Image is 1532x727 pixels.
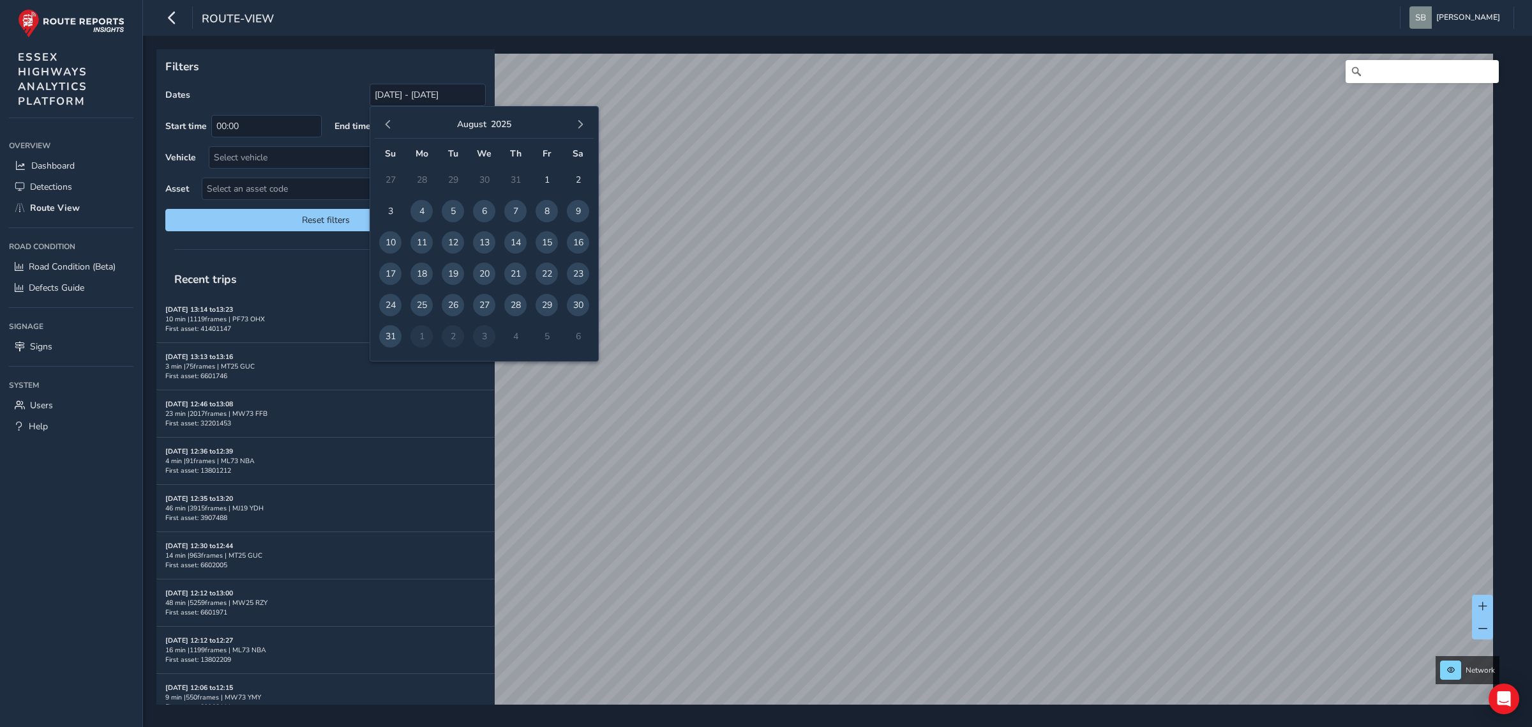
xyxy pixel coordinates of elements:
[457,118,486,130] button: August
[504,200,527,222] span: 7
[18,50,87,109] span: ESSEX HIGHWAYS ANALYTICS PLATFORM
[31,160,75,172] span: Dashboard
[543,148,551,160] span: Fr
[510,148,522,160] span: Th
[165,541,233,551] strong: [DATE] 12:30 to 12:44
[165,693,486,702] div: 9 min | 550 frames | MW73 YMY
[473,294,495,316] span: 27
[1346,60,1499,83] input: Search
[165,183,189,195] label: Asset
[165,324,231,333] span: First asset: 41401147
[442,231,464,254] span: 12
[165,371,227,381] span: First asset: 6601746
[9,237,133,256] div: Road Condition
[165,352,233,362] strong: [DATE] 13:13 to 13:16
[410,294,433,316] span: 25
[165,494,233,503] strong: [DATE] 12:35 to 13:20
[504,294,527,316] span: 28
[29,282,84,294] span: Defects Guide
[473,263,495,285] span: 20
[165,608,227,617] span: First asset: 6601971
[202,11,274,29] span: route-view
[165,362,486,371] div: 3 min | 75 frames | MT25 GUC
[536,200,558,222] span: 8
[442,263,464,285] span: 19
[416,148,428,160] span: Mo
[410,200,433,222] span: 4
[165,551,486,560] div: 14 min | 963 frames | MT25 GUC
[29,420,48,432] span: Help
[504,263,527,285] span: 21
[18,9,124,38] img: rr logo
[1436,6,1500,29] span: [PERSON_NAME]
[165,560,227,570] span: First asset: 6602005
[30,399,53,411] span: Users
[567,294,589,316] span: 30
[165,151,196,164] label: Vehicle
[379,231,402,254] span: 10
[161,54,1493,720] canvas: Map
[442,294,464,316] span: 26
[165,447,233,456] strong: [DATE] 12:36 to 12:39
[385,148,396,160] span: Su
[165,683,233,693] strong: [DATE] 12:06 to 12:15
[1466,665,1495,675] span: Network
[536,263,558,285] span: 22
[30,341,52,353] span: Signs
[334,120,371,132] label: End time
[165,409,486,418] div: 23 min | 2017 frames | MW73 FFB
[165,588,233,598] strong: [DATE] 12:12 to 13:00
[175,214,476,226] span: Reset filters
[1489,684,1519,714] div: Open Intercom Messenger
[165,89,190,101] label: Dates
[165,655,231,664] span: First asset: 13802209
[448,148,458,160] span: Tu
[165,598,486,608] div: 48 min | 5259 frames | MW25 RZY
[9,256,133,277] a: Road Condition (Beta)
[410,263,433,285] span: 18
[9,336,133,357] a: Signs
[165,120,207,132] label: Start time
[165,456,486,466] div: 4 min | 91 frames | ML73 NBA
[536,169,558,191] span: 1
[491,118,511,130] button: 2025
[9,155,133,176] a: Dashboard
[567,263,589,285] span: 23
[1409,6,1505,29] button: [PERSON_NAME]
[1409,6,1432,29] img: diamond-layout
[9,395,133,416] a: Users
[30,181,72,193] span: Detections
[9,317,133,336] div: Signage
[165,513,227,523] span: First asset: 3907488
[9,197,133,218] a: Route View
[9,376,133,395] div: System
[379,263,402,285] span: 17
[504,231,527,254] span: 14
[165,305,233,314] strong: [DATE] 13:14 to 13:23
[9,136,133,155] div: Overview
[477,148,492,160] span: We
[536,231,558,254] span: 15
[165,58,486,75] p: Filters
[9,416,133,437] a: Help
[209,147,464,168] div: Select vehicle
[379,294,402,316] span: 24
[165,636,233,645] strong: [DATE] 12:12 to 12:27
[165,702,231,712] span: First asset: 39902111
[567,231,589,254] span: 16
[165,209,486,231] button: Reset filters
[442,200,464,222] span: 5
[165,399,233,409] strong: [DATE] 12:46 to 13:08
[165,645,486,655] div: 16 min | 1199 frames | ML73 NBA
[165,314,486,324] div: 10 min | 1119 frames | PF73 OHX
[573,148,583,160] span: Sa
[567,169,589,191] span: 2
[9,176,133,197] a: Detections
[536,294,558,316] span: 29
[473,200,495,222] span: 6
[165,418,231,428] span: First asset: 32201453
[9,277,133,298] a: Defects Guide
[29,261,116,273] span: Road Condition (Beta)
[30,202,80,214] span: Route View
[379,200,402,222] span: 3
